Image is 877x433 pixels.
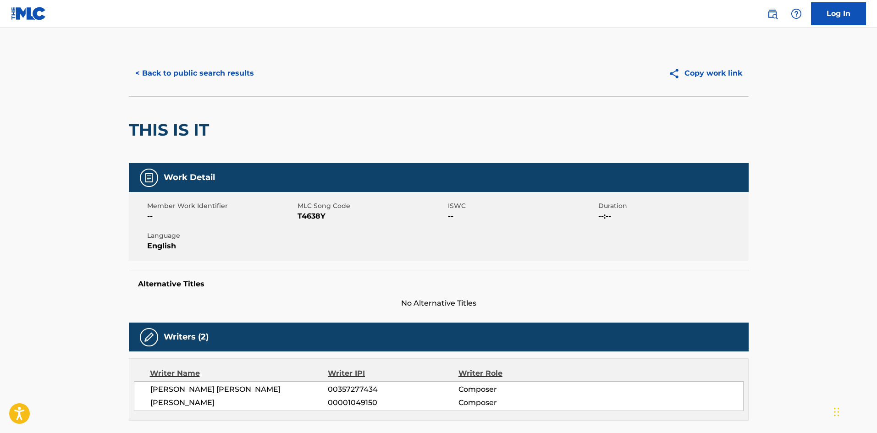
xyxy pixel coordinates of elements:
[298,201,446,211] span: MLC Song Code
[164,172,215,183] h5: Work Detail
[598,211,746,222] span: --:--
[328,368,458,379] div: Writer IPI
[147,241,295,252] span: English
[328,384,458,395] span: 00357277434
[129,120,214,140] h2: THIS IS IT
[458,384,577,395] span: Composer
[831,389,877,433] iframe: Chat Widget
[791,8,802,19] img: help
[147,211,295,222] span: --
[150,368,328,379] div: Writer Name
[147,231,295,241] span: Language
[143,172,154,183] img: Work Detail
[138,280,739,289] h5: Alternative Titles
[129,298,749,309] span: No Alternative Titles
[458,397,577,408] span: Composer
[129,62,260,85] button: < Back to public search results
[458,368,577,379] div: Writer Role
[164,332,209,342] h5: Writers (2)
[143,332,154,343] img: Writers
[598,201,746,211] span: Duration
[448,201,596,211] span: ISWC
[668,68,684,79] img: Copy work link
[763,5,782,23] a: Public Search
[298,211,446,222] span: T4638Y
[662,62,749,85] button: Copy work link
[767,8,778,19] img: search
[787,5,805,23] div: Help
[150,397,328,408] span: [PERSON_NAME]
[150,384,328,395] span: [PERSON_NAME] [PERSON_NAME]
[811,2,866,25] a: Log In
[328,397,458,408] span: 00001049150
[11,7,46,20] img: MLC Logo
[834,398,839,426] div: Drag
[448,211,596,222] span: --
[147,201,295,211] span: Member Work Identifier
